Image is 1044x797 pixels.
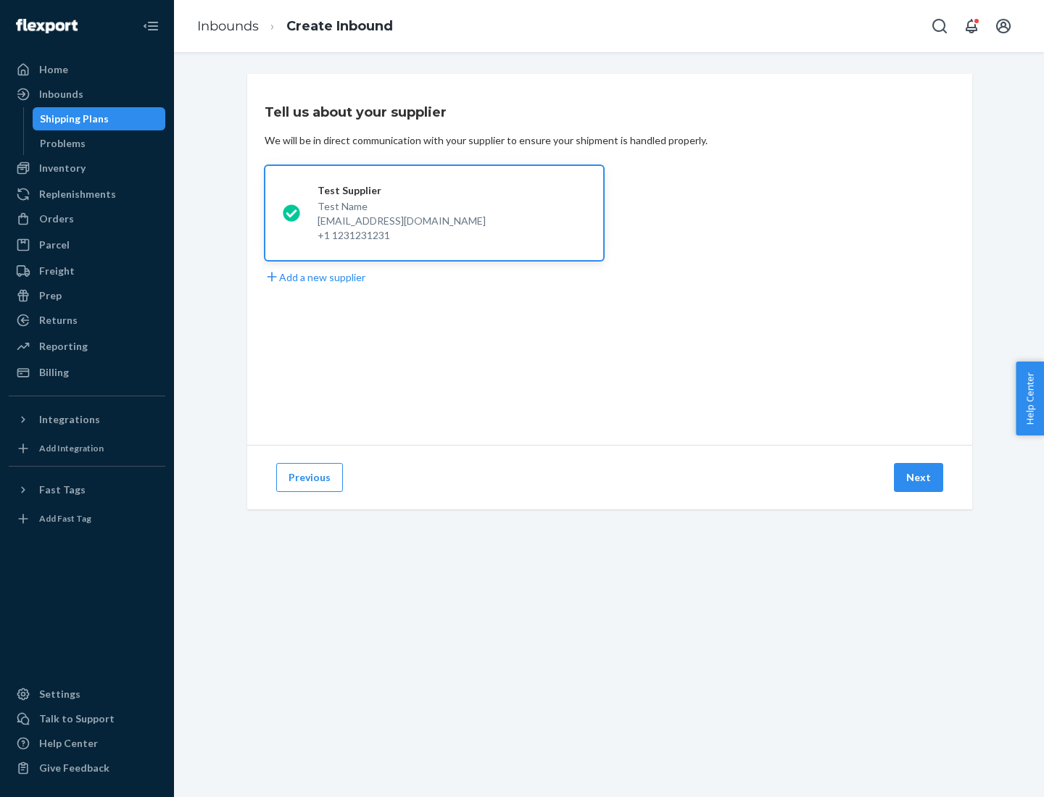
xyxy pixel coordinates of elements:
a: Prep [9,284,165,307]
div: Orders [39,212,74,226]
div: Inbounds [39,87,83,101]
button: Open notifications [957,12,986,41]
a: Inbounds [197,18,259,34]
a: Talk to Support [9,707,165,730]
button: Give Feedback [9,756,165,780]
a: Problems [33,132,166,155]
button: Previous [276,463,343,492]
div: Give Feedback [39,761,109,775]
div: Integrations [39,412,100,427]
div: Reporting [39,339,88,354]
div: Problems [40,136,86,151]
a: Settings [9,683,165,706]
a: Returns [9,309,165,332]
button: Help Center [1016,362,1044,435]
a: Reporting [9,335,165,358]
button: Open Search Box [925,12,954,41]
div: Returns [39,313,78,327]
button: Add a new supplier [265,270,365,285]
a: Orders [9,207,165,230]
img: Flexport logo [16,19,78,33]
div: Prep [39,288,62,303]
a: Shipping Plans [33,107,166,130]
div: Billing [39,365,69,380]
button: Fast Tags [9,478,165,501]
div: Parcel [39,238,70,252]
div: Home [39,62,68,77]
div: Help Center [39,736,98,751]
a: Billing [9,361,165,384]
div: Freight [39,264,75,278]
div: Add Fast Tag [39,512,91,525]
button: Close Navigation [136,12,165,41]
div: Inventory [39,161,86,175]
button: Integrations [9,408,165,431]
a: Create Inbound [286,18,393,34]
a: Parcel [9,233,165,256]
div: Settings [39,687,80,701]
div: We will be in direct communication with your supplier to ensure your shipment is handled properly. [265,133,708,148]
div: Add Integration [39,442,104,454]
div: Fast Tags [39,483,86,497]
a: Freight [9,259,165,283]
div: Talk to Support [39,712,115,726]
ol: breadcrumbs [186,5,405,48]
div: Replenishments [39,187,116,201]
a: Inventory [9,157,165,180]
button: Open account menu [989,12,1018,41]
a: Home [9,58,165,81]
div: Shipping Plans [40,112,109,126]
button: Next [894,463,943,492]
a: Add Fast Tag [9,507,165,530]
a: Add Integration [9,437,165,460]
a: Help Center [9,732,165,755]
a: Inbounds [9,83,165,106]
h3: Tell us about your supplier [265,103,447,122]
a: Replenishments [9,183,165,206]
